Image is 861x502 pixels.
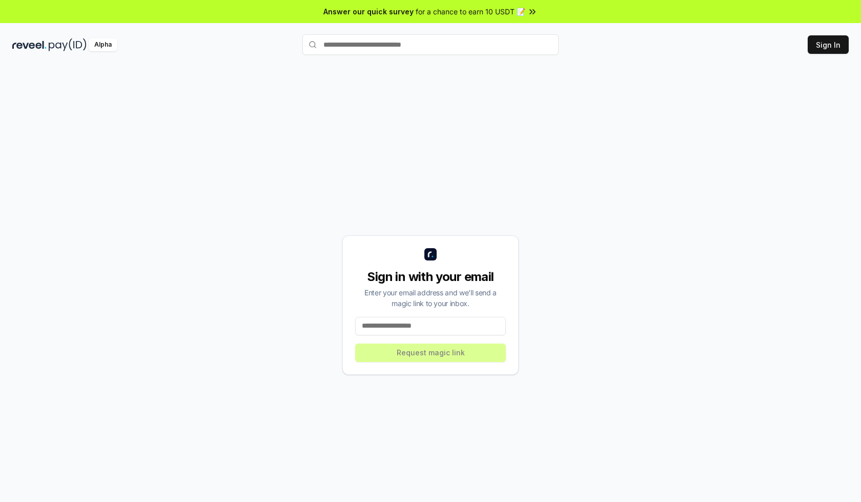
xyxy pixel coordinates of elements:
[12,38,47,51] img: reveel_dark
[424,248,437,260] img: logo_small
[89,38,117,51] div: Alpha
[355,287,506,309] div: Enter your email address and we’ll send a magic link to your inbox.
[355,269,506,285] div: Sign in with your email
[416,6,525,17] span: for a chance to earn 10 USDT 📝
[323,6,414,17] span: Answer our quick survey
[808,35,849,54] button: Sign In
[49,38,87,51] img: pay_id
